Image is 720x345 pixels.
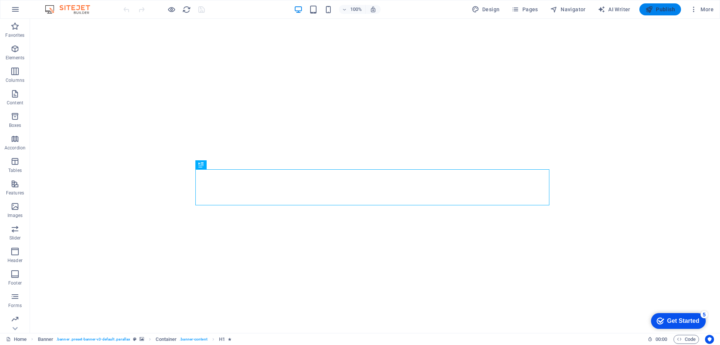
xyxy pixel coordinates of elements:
[22,8,54,15] div: Get Started
[469,3,503,15] button: Design
[469,3,503,15] div: Design (Ctrl+Alt+Y)
[6,4,61,20] div: Get Started 5 items remaining, 0% complete
[550,6,586,13] span: Navigator
[370,6,376,13] i: On resize automatically adjust zoom level to fit chosen device.
[38,335,232,344] nav: breadcrumb
[677,335,696,344] span: Code
[4,145,25,151] p: Accordion
[9,122,21,128] p: Boxes
[8,280,22,286] p: Footer
[133,337,136,341] i: This element is a customizable preset
[687,3,717,15] button: More
[43,5,99,14] img: Editor Logo
[7,212,23,218] p: Images
[139,337,144,341] i: This element contains a background
[167,5,176,14] button: Click here to leave preview mode and continue editing
[7,258,22,264] p: Header
[8,167,22,173] p: Tables
[228,337,231,341] i: Element contains an animation
[339,5,366,14] button: 100%
[38,335,54,344] span: Click to select. Double-click to edit
[645,6,675,13] span: Publish
[156,335,177,344] span: Click to select. Double-click to edit
[639,3,681,15] button: Publish
[511,6,538,13] span: Pages
[56,335,130,344] span: . banner .preset-banner-v3-default .parallax
[6,190,24,196] p: Features
[648,335,667,344] h6: Session time
[182,5,191,14] button: reload
[9,235,21,241] p: Slider
[8,303,22,309] p: Forms
[219,335,225,344] span: Click to select. Double-click to edit
[6,335,27,344] a: Click to cancel selection. Double-click to open Pages
[55,2,63,9] div: 5
[182,5,191,14] i: Reload page
[690,6,714,13] span: More
[350,5,362,14] h6: 100%
[7,100,23,106] p: Content
[547,3,589,15] button: Navigator
[472,6,500,13] span: Design
[6,77,24,83] p: Columns
[5,32,24,38] p: Favorites
[655,335,667,344] span: 00 00
[6,55,25,61] p: Elements
[180,335,207,344] span: . banner-content
[705,335,714,344] button: Usercentrics
[508,3,541,15] button: Pages
[673,335,699,344] button: Code
[595,3,633,15] button: AI Writer
[598,6,630,13] span: AI Writer
[661,336,662,342] span: :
